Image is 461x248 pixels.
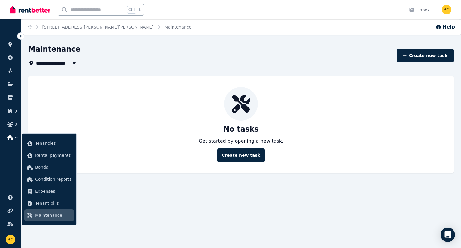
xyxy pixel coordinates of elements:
[35,164,71,171] span: Bonds
[127,6,136,14] span: Ctrl
[21,19,199,35] nav: Breadcrumb
[35,200,71,207] span: Tenant bills
[35,140,71,147] span: Tenancies
[6,235,15,244] img: Bryce Clarke
[35,212,71,219] span: Maintenance
[441,228,455,242] div: Open Intercom Messenger
[397,49,454,62] button: Create new task
[24,161,74,173] a: Bonds
[139,7,141,12] span: k
[35,176,71,183] span: Condition reports
[42,25,154,29] a: [STREET_ADDRESS][PERSON_NAME][PERSON_NAME]
[24,137,74,149] a: Tenancies
[409,7,430,13] div: Inbox
[164,25,191,29] a: Maintenance
[442,5,451,14] img: Bryce Clarke
[10,5,50,14] img: RentBetter
[28,44,80,54] h1: Maintenance
[24,185,74,197] a: Expenses
[435,23,455,31] button: Help
[24,173,74,185] a: Condition reports
[35,152,71,159] span: Rental payments
[24,197,74,209] a: Tenant bills
[199,138,283,145] p: Get started by opening a new task.
[35,188,71,195] span: Expenses
[217,148,265,162] button: Create new task
[24,149,74,161] a: Rental payments
[24,209,74,221] a: Maintenance
[223,124,258,134] p: No tasks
